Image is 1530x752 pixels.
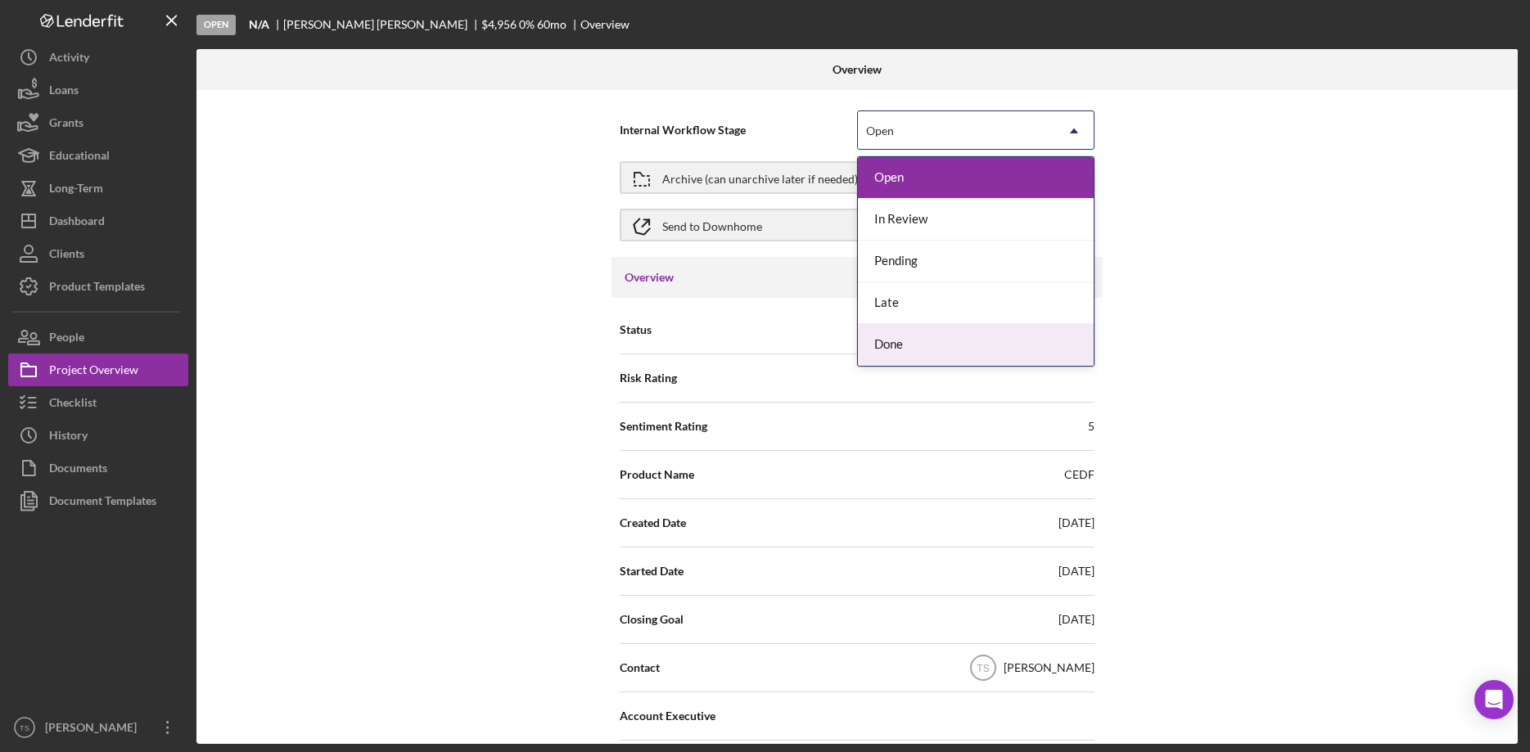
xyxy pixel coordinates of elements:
button: Product Templates [8,270,188,303]
div: 5 [1088,418,1094,435]
span: Account Executive [620,708,715,724]
button: TS[PERSON_NAME] [8,711,188,744]
div: Dashboard [49,205,105,241]
div: Long-Term [49,172,103,209]
span: Status [620,322,652,338]
button: Educational [8,139,188,172]
button: Activity [8,41,188,74]
button: Clients [8,237,188,270]
b: N/A [249,18,269,31]
button: Loans [8,74,188,106]
span: Created Date [620,515,686,531]
button: Documents [8,452,188,484]
span: Contact [620,660,660,676]
h3: Overview [625,269,674,286]
div: 0 % [519,18,535,31]
span: Started Date [620,563,684,579]
div: [PERSON_NAME] [1004,660,1094,676]
button: Grants [8,106,188,139]
div: Activity [49,41,89,78]
div: Grants [49,106,83,143]
button: People [8,321,188,353]
div: CEDF [1064,466,1094,483]
button: Long-Term [8,172,188,205]
span: Internal Workflow Stage [620,122,857,138]
span: Sentiment Rating [620,418,707,435]
button: History [8,419,188,452]
span: $4,956 [481,17,517,31]
text: TS [977,663,989,674]
div: Open Intercom Messenger [1474,680,1514,719]
span: Product Name [620,466,694,483]
div: Done [858,324,1094,366]
div: 60 mo [537,18,566,31]
text: TS [20,723,29,732]
div: Archive (can unarchive later if needed) [662,163,858,192]
button: Dashboard [8,205,188,237]
span: Closing Goal [620,611,684,628]
div: Pending [858,241,1094,282]
div: [DATE] [1058,515,1094,531]
div: Document Templates [49,484,156,521]
div: Checklist [49,386,97,423]
div: Educational [49,139,110,176]
div: Send to Downhome [662,210,762,240]
div: [DATE] [1058,563,1094,579]
button: Document Templates [8,484,188,517]
div: [PERSON_NAME] [41,711,147,748]
div: Loans [49,74,79,110]
button: Archive (can unarchive later if needed) [620,161,1094,194]
div: In Review [858,199,1094,241]
div: Open [196,15,236,35]
div: Open [858,157,1094,199]
div: Clients [49,237,84,274]
div: Project Overview [49,353,138,390]
div: People [49,321,84,358]
b: Overview [833,63,882,76]
button: Checklist [8,386,188,419]
div: [PERSON_NAME] [PERSON_NAME] [283,18,481,31]
button: Send to Downhome [620,209,1094,241]
div: Documents [49,452,107,489]
div: Overview [580,18,630,31]
div: Open [866,124,894,137]
span: Risk Rating [620,370,677,386]
button: Project Overview [8,353,188,386]
div: History [49,419,88,456]
div: [DATE] [1058,611,1094,628]
div: Late [858,282,1094,324]
div: Product Templates [49,270,145,307]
